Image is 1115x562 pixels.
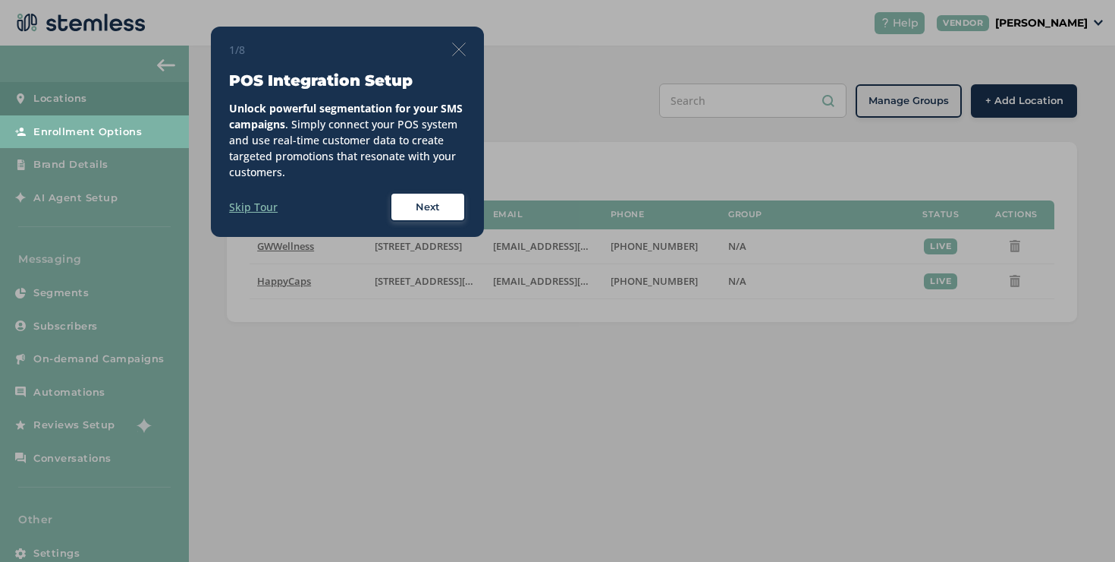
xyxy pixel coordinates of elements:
span: Enrollment Options [33,125,142,140]
button: Next [390,192,466,223]
span: Next [416,200,440,215]
h3: POS Integration Setup [229,70,466,91]
div: . Simply connect your POS system and use real-time customer data to create targeted promotions th... [229,100,466,180]
iframe: Chat Widget [1039,489,1115,562]
img: icon-close-thin-accent-606ae9a3.svg [452,43,466,56]
label: Skip Tour [229,199,278,215]
span: 1/8 [229,42,245,58]
strong: Unlock powerful segmentation for your SMS campaigns [229,101,463,131]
